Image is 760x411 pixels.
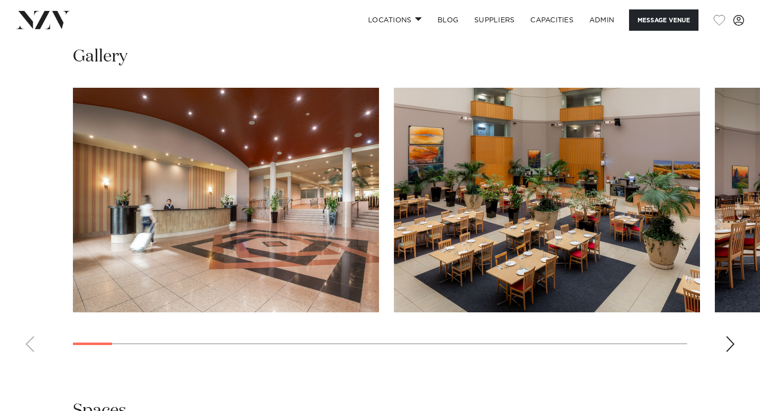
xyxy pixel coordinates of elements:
[394,88,700,312] swiper-slide: 2 / 30
[73,88,379,312] swiper-slide: 1 / 30
[466,9,522,31] a: SUPPLIERS
[522,9,581,31] a: Capacities
[430,9,466,31] a: BLOG
[73,46,127,68] h2: Gallery
[629,9,698,31] button: Message Venue
[16,11,70,29] img: nzv-logo.png
[360,9,430,31] a: Locations
[581,9,622,31] a: ADMIN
